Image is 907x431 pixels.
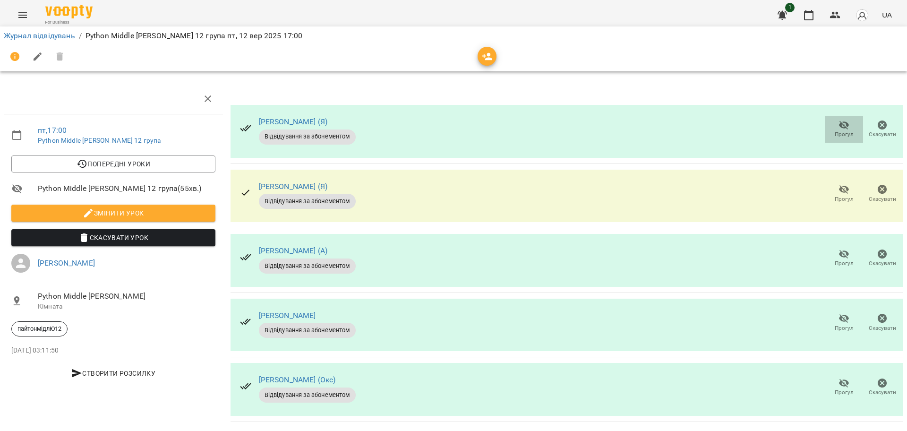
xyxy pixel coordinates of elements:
span: UA [882,10,892,20]
p: [DATE] 03:11:50 [11,346,215,355]
img: avatar_s.png [856,9,869,22]
button: Menu [11,4,34,26]
button: Прогул [825,245,863,272]
span: Відвідування за абонементом [259,197,356,206]
button: Створити розсилку [11,365,215,382]
span: Прогул [835,388,854,397]
nav: breadcrumb [4,30,903,42]
a: пт , 17:00 [38,126,67,135]
button: Прогул [825,181,863,207]
a: [PERSON_NAME] (Я) [259,117,328,126]
button: Прогул [825,374,863,401]
a: Журнал відвідувань [4,31,75,40]
span: пайтонмідлЮ12 [12,325,67,333]
a: [PERSON_NAME] (Окс) [259,375,336,384]
button: Прогул [825,310,863,336]
span: Python Middle [PERSON_NAME] 12 група ( 55 хв. ) [38,183,215,194]
a: [PERSON_NAME] [259,311,316,320]
span: Відвідування за абонементом [259,132,356,141]
img: Voopty Logo [45,5,93,18]
li: / [79,30,82,42]
button: Прогул [825,116,863,143]
span: Скасувати [869,388,896,397]
button: Скасувати [863,116,901,143]
button: Попередні уроки [11,155,215,172]
span: Скасувати [869,324,896,332]
button: Скасувати [863,310,901,336]
button: Скасувати [863,181,901,207]
span: For Business [45,19,93,26]
button: Змінити урок [11,205,215,222]
span: Відвідування за абонементом [259,262,356,270]
button: UA [878,6,896,24]
span: Створити розсилку [15,368,212,379]
span: Прогул [835,195,854,203]
span: 1 [785,3,795,12]
a: Python Middle [PERSON_NAME] 12 група [38,137,161,144]
span: Відвідування за абонементом [259,391,356,399]
a: [PERSON_NAME] (Я) [259,182,328,191]
span: Скасувати Урок [19,232,208,243]
p: Кімната [38,302,215,311]
div: пайтонмідлЮ12 [11,321,68,336]
span: Скасувати [869,130,896,138]
span: Прогул [835,259,854,267]
span: Скасувати [869,195,896,203]
button: Скасувати [863,245,901,272]
button: Скасувати Урок [11,229,215,246]
span: Скасувати [869,259,896,267]
p: Python Middle [PERSON_NAME] 12 група пт, 12 вер 2025 17:00 [86,30,303,42]
span: Прогул [835,130,854,138]
span: Попередні уроки [19,158,208,170]
button: Скасувати [863,374,901,401]
span: Прогул [835,324,854,332]
a: [PERSON_NAME] [38,259,95,267]
span: Змінити урок [19,207,208,219]
span: Python Middle [PERSON_NAME] [38,291,215,302]
span: Відвідування за абонементом [259,326,356,335]
a: [PERSON_NAME] (А) [259,246,328,255]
